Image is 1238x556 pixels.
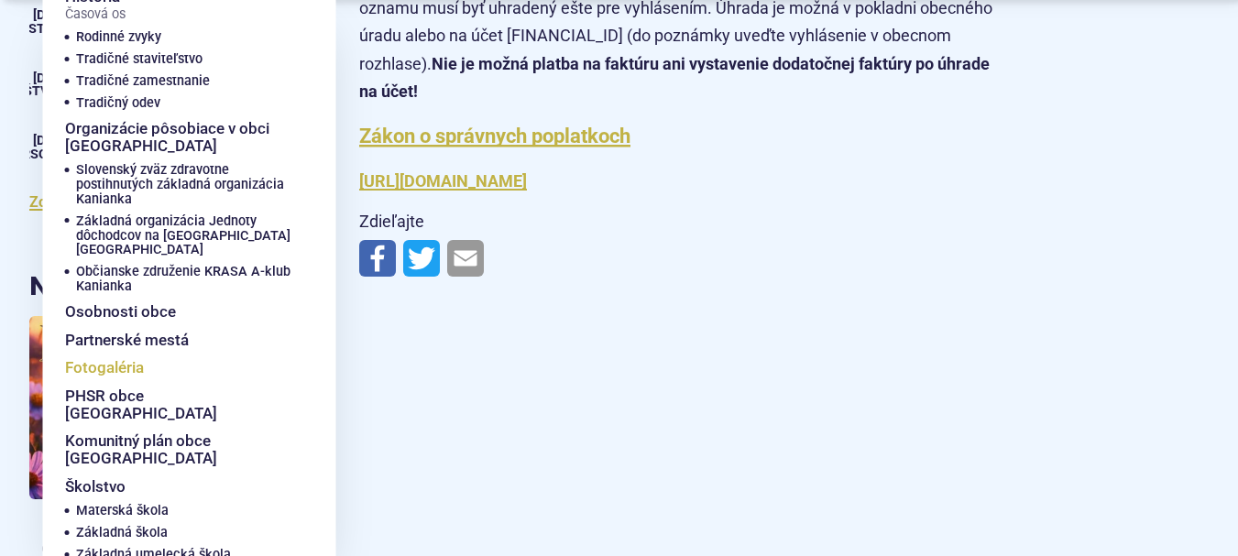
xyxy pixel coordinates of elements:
[76,500,285,522] a: Materská škola
[65,473,126,501] span: Školstvo
[29,64,301,106] a: Komunálny odpad Kanianka [DATE] štvrtok
[76,522,285,544] a: Základná škola
[33,133,72,148] span: [DATE]
[403,240,440,277] img: Zdieľať na Twitteri
[42,543,57,556] span: 01
[29,193,178,211] a: Zobraziť celý kalendár
[76,261,292,298] a: Občianske združenie KRASA A-klub Kanianka
[65,298,176,326] span: Osobnosti obce
[359,171,527,191] a: [URL][DOMAIN_NAME]
[33,7,72,23] span: [DATE]
[76,211,292,262] a: Základná organizácia Jednoty dôchodcov na [GEOGRAPHIC_DATA] [GEOGRAPHIC_DATA]
[76,93,160,114] span: Tradičný odev
[76,27,285,49] a: Rodinné zvyky
[76,49,203,71] span: Tradičné staviteľstvo
[76,93,285,114] a: Tradičný odev
[359,125,630,147] a: Zákon o správnych poplatkoch
[65,354,292,382] a: Fotogaléria
[76,522,168,544] span: Základná škola
[76,159,292,211] a: Slovenský zväz zdravotne postihnutých základná organizácia Kanianka
[359,208,1010,236] p: Zdieľajte
[65,7,126,22] span: Časová os
[65,427,292,472] a: Komunitný plán obce [GEOGRAPHIC_DATA]
[447,240,484,277] img: Zdieľať e-mailom
[29,121,301,175] a: Zberný dvor (9:00 - 17:00) Kanianka [DATE] [PERSON_NAME]
[65,298,292,326] a: Osobnosti obce
[76,500,169,522] span: Materská škola
[65,114,292,159] a: Organizácie pôsobiace v obci [GEOGRAPHIC_DATA]
[359,240,396,277] img: Zdieľať na Facebooku
[76,27,161,49] span: Rodinné zvyky
[65,354,144,382] span: Fotogaléria
[359,54,990,102] strong: Nie je možná platba na faktúru ani vystavenie dodatočnej faktúry po úhrade na účet!
[65,473,263,501] a: Školstvo
[65,382,292,427] a: PHSR obce [GEOGRAPHIC_DATA]
[76,71,210,93] span: Tradičné zamestnanie
[65,326,292,354] a: Partnerské mestá
[76,49,285,71] a: Tradičné staviteľstvo
[76,71,285,93] a: Tradičné zamestnanie
[29,273,277,301] h3: Najbližšie udalosti
[33,71,72,86] span: [DATE]
[65,326,189,354] span: Partnerské mestá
